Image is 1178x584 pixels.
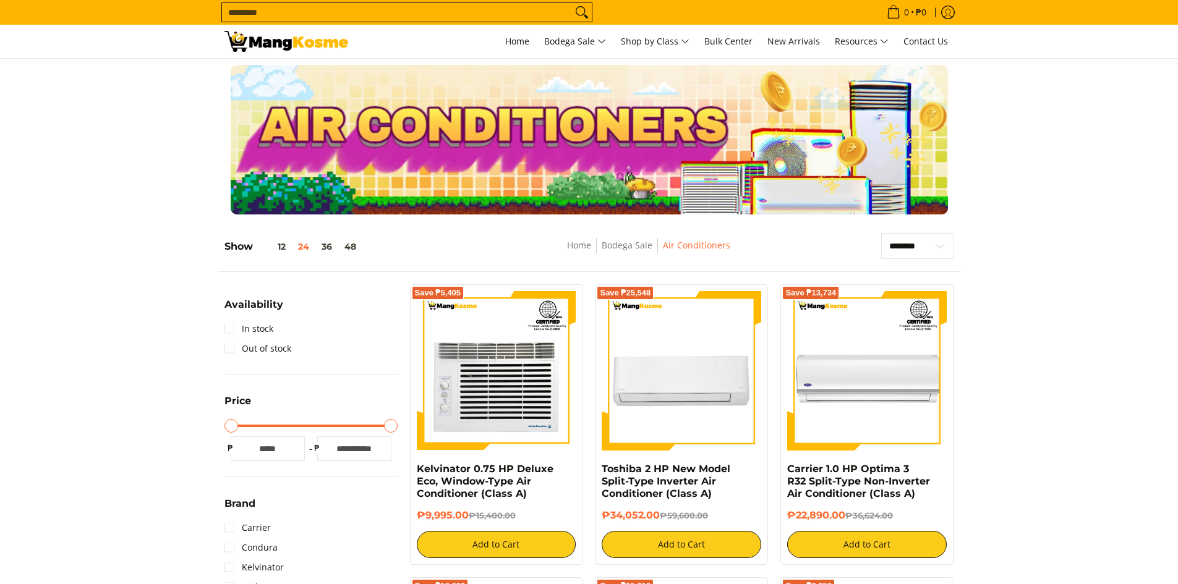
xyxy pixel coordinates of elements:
[415,289,461,297] span: Save ₱5,405
[615,25,696,58] a: Shop by Class
[476,238,820,266] nav: Breadcrumbs
[311,442,323,454] span: ₱
[602,463,730,499] a: Toshiba 2 HP New Model Split-Type Inverter Air Conditioner (Class A)
[224,499,255,518] summary: Open
[224,396,251,415] summary: Open
[602,531,761,558] button: Add to Cart
[602,239,652,251] a: Bodega Sale
[621,34,689,49] span: Shop by Class
[663,239,730,251] a: Air Conditioners
[224,319,273,339] a: In stock
[224,300,283,310] span: Availability
[224,396,251,406] span: Price
[897,25,954,58] a: Contact Us
[224,300,283,319] summary: Open
[224,442,237,454] span: ₱
[292,242,315,252] button: 24
[787,291,947,451] img: Carrier 1.0 HP Optima 3 R32 Split-Type Non-Inverter Air Conditioner (Class A)
[338,242,362,252] button: 48
[567,239,591,251] a: Home
[602,291,761,451] img: Toshiba 2 HP New Model Split-Type Inverter Air Conditioner (Class A)
[505,35,529,47] span: Home
[883,6,930,19] span: •
[469,510,516,520] del: ₱15,400.00
[361,25,954,58] nav: Main Menu
[902,8,911,17] span: 0
[787,463,930,499] a: Carrier 1.0 HP Optima 3 R32 Split-Type Non-Inverter Air Conditioner (Class A)
[698,25,759,58] a: Bulk Center
[417,291,576,451] img: Kelvinator 0.75 HP Deluxe Eco, Window-Type Air Conditioner (Class A)
[417,531,576,558] button: Add to Cart
[761,25,826,58] a: New Arrivals
[417,509,576,522] h6: ₱9,995.00
[315,242,338,252] button: 36
[835,34,889,49] span: Resources
[785,289,836,297] span: Save ₱13,734
[903,35,948,47] span: Contact Us
[417,463,553,499] a: Kelvinator 0.75 HP Deluxe Eco, Window-Type Air Conditioner (Class A)
[224,538,278,557] a: Condura
[660,510,708,520] del: ₱59,600.00
[224,499,255,509] span: Brand
[499,25,536,58] a: Home
[224,518,271,538] a: Carrier
[787,509,947,522] h6: ₱22,890.00
[787,531,947,558] button: Add to Cart
[224,31,348,52] img: Bodega Sale Aircon l Mang Kosme: Home Appliances Warehouse Sale
[829,25,895,58] a: Resources
[602,509,761,522] h6: ₱34,052.00
[600,289,651,297] span: Save ₱25,548
[224,339,291,358] a: Out of stock
[572,3,592,22] button: Search
[544,34,606,49] span: Bodega Sale
[767,35,820,47] span: New Arrivals
[253,242,292,252] button: 12
[914,8,928,17] span: ₱0
[704,35,753,47] span: Bulk Center
[538,25,612,58] a: Bodega Sale
[224,240,362,253] h5: Show
[845,510,893,520] del: ₱36,624.00
[224,557,284,577] a: Kelvinator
